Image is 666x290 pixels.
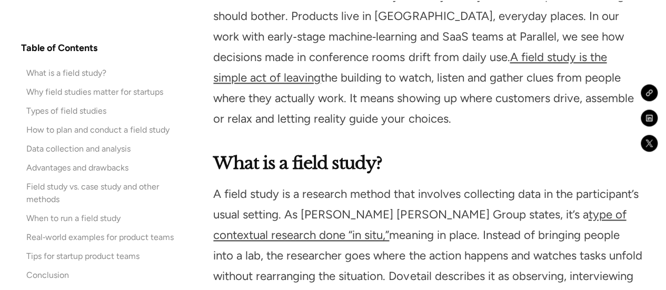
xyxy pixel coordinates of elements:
a: Real‑world examples for product teams [21,232,187,244]
h4: Table of Contents [21,42,97,55]
a: What is a field study? [21,67,187,80]
div: Advantages and drawbacks [26,162,128,175]
div: Data collection and analysis [26,143,131,156]
strong: What is a field study? [213,153,382,174]
div: Tips for startup product teams [26,251,140,263]
a: How to plan and conduct a field study [21,124,187,137]
a: Data collection and analysis [21,143,187,156]
div: Why field studies matter for startups [26,86,163,99]
a: Types of field studies [21,105,187,118]
div: Conclusion [26,269,69,282]
div: Types of field studies [26,105,106,118]
a: When to run a field study [21,213,187,225]
div: When to run a field study [26,213,121,225]
div: What is a field study? [26,67,106,80]
div: How to plan and conduct a field study [26,124,170,137]
a: Tips for startup product teams [21,251,187,263]
div: Real‑world examples for product teams [26,232,174,244]
a: Advantages and drawbacks [21,162,187,175]
a: Field study vs. case study and other methods [21,181,187,206]
a: Conclusion [21,269,187,282]
a: Why field studies matter for startups [21,86,187,99]
div: Field study vs. case study and other methods [26,181,187,206]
